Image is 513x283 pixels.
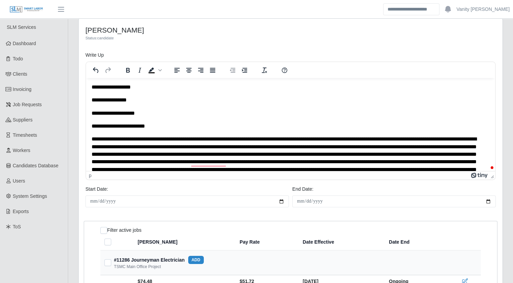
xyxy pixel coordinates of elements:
[13,132,37,138] span: Timesheets
[102,65,114,75] button: Redo
[13,178,25,184] span: Users
[471,173,488,178] a: Powered by Tiny
[292,186,313,193] label: End Date:
[207,65,218,75] button: Justify
[383,234,448,250] th: Date End
[85,36,114,40] span: Status:candidate
[488,171,495,180] div: Press the Up and Down arrow keys to resize the editor.
[122,65,134,75] button: Bold
[227,65,238,75] button: Decrease indent
[456,6,510,13] a: Vanity [PERSON_NAME]
[13,102,42,107] span: Job Requests
[85,186,108,193] label: Start Date:
[90,65,102,75] button: Undo
[146,65,163,75] div: Background color Black
[86,78,495,171] iframe: Rich Text Area
[13,193,47,199] span: System Settings
[9,6,43,13] img: SLM Logo
[13,209,29,214] span: Exports
[134,65,145,75] button: Italic
[85,52,104,59] label: Write Up
[297,234,383,250] th: Date Effective
[114,256,204,264] div: #11286 Journeyman Electrician
[239,65,250,75] button: Increase indent
[13,87,32,92] span: Invoicing
[13,163,59,168] span: Candidates Database
[383,3,439,15] input: Search
[85,26,391,34] h4: [PERSON_NAME]
[13,41,36,46] span: Dashboard
[13,56,23,61] span: Todo
[188,256,204,264] button: add
[13,224,21,229] span: ToS
[279,65,290,75] button: Help
[234,234,297,250] th: Pay Rate
[5,5,403,111] body: To enrich screen reader interactions, please activate Accessibility in Grammarly extension settings
[171,65,183,75] button: Align left
[183,65,195,75] button: Align center
[13,71,27,77] span: Clients
[114,264,161,269] div: TSMC Main Office Project
[259,65,270,75] button: Clear formatting
[13,117,33,122] span: Suppliers
[100,227,141,234] div: Filter active jobs
[134,234,234,250] th: [PERSON_NAME]
[89,173,92,178] div: p
[13,148,31,153] span: Workers
[7,24,36,30] span: SLM Services
[195,65,206,75] button: Align right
